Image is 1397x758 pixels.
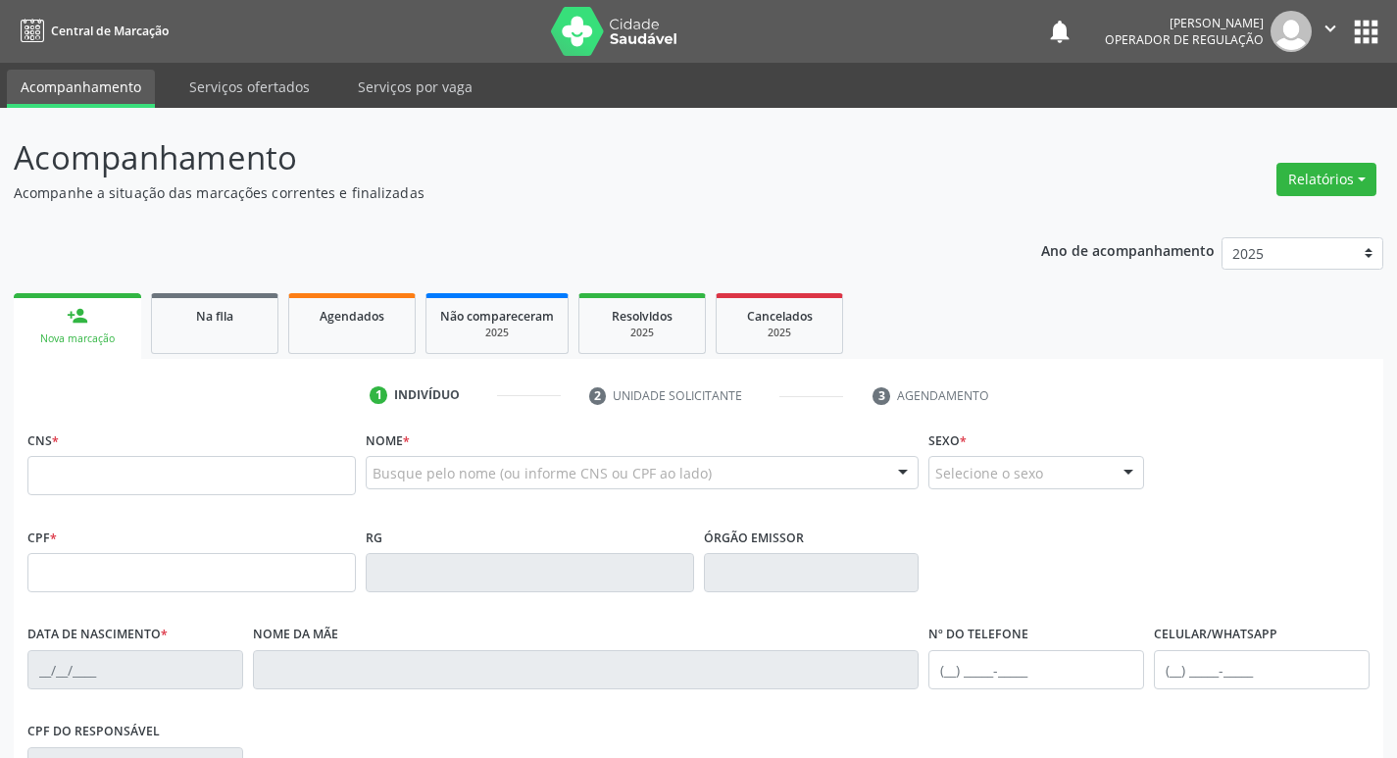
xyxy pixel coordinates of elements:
span: Selecione o sexo [935,463,1043,483]
span: Central de Marcação [51,23,169,39]
p: Acompanhe a situação das marcações correntes e finalizadas [14,182,973,203]
button: notifications [1046,18,1073,45]
label: CNS [27,426,59,456]
label: Data de nascimento [27,620,168,650]
i:  [1320,18,1341,39]
div: 2025 [593,326,691,340]
p: Acompanhamento [14,133,973,182]
a: Acompanhamento [7,70,155,108]
div: Nova marcação [27,331,127,346]
p: Ano de acompanhamento [1041,237,1215,262]
span: Operador de regulação [1105,31,1264,48]
span: Não compareceram [440,308,554,325]
label: Órgão emissor [704,523,804,553]
button:  [1312,11,1349,52]
label: RG [366,523,382,553]
input: (__) _____-_____ [928,650,1144,689]
button: apps [1349,15,1383,49]
button: Relatórios [1276,163,1376,196]
img: img [1271,11,1312,52]
span: Busque pelo nome (ou informe CNS ou CPF ao lado) [373,463,712,483]
a: Central de Marcação [14,15,169,47]
label: Sexo [928,426,967,456]
span: Resolvidos [612,308,673,325]
span: Cancelados [747,308,813,325]
a: Serviços ofertados [175,70,324,104]
label: Nome da mãe [253,620,338,650]
div: 2025 [730,326,828,340]
label: Nome [366,426,410,456]
label: Nº do Telefone [928,620,1028,650]
div: 2025 [440,326,554,340]
input: (__) _____-_____ [1154,650,1370,689]
div: Indivíduo [394,386,460,404]
label: CPF [27,523,57,553]
a: Serviços por vaga [344,70,486,104]
div: person_add [67,305,88,327]
label: CPF do responsável [27,717,160,747]
span: Agendados [320,308,384,325]
div: [PERSON_NAME] [1105,15,1264,31]
div: 1 [370,386,387,404]
input: __/__/____ [27,650,243,689]
label: Celular/WhatsApp [1154,620,1277,650]
span: Na fila [196,308,233,325]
